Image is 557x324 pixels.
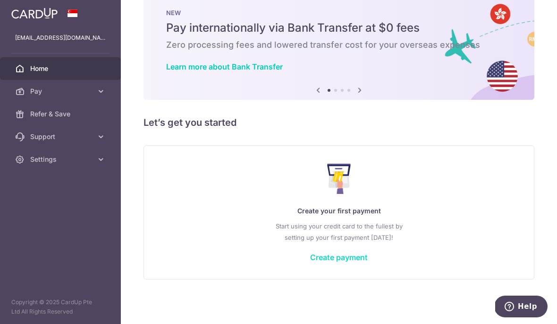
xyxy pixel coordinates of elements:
p: Create your first payment [163,205,515,217]
span: Refer & Save [30,109,93,119]
img: Make Payment [327,164,351,194]
p: [EMAIL_ADDRESS][DOMAIN_NAME] [15,33,106,43]
p: Start using your credit card to the fullest by setting up your first payment [DATE]! [163,220,515,243]
h6: Zero processing fees and lowered transfer cost for your overseas expenses [166,39,512,51]
a: Create payment [310,253,368,262]
span: Home [30,64,93,73]
p: NEW [166,9,512,17]
h5: Pay internationally via Bank Transfer at $0 fees [166,20,512,35]
span: Settings [30,155,93,164]
iframe: Opens a widget where you can find more information [495,296,548,319]
h5: Let’s get you started [143,115,534,130]
span: Support [30,132,93,141]
img: CardUp [11,8,58,19]
span: Pay [30,87,93,96]
a: Learn more about Bank Transfer [166,62,283,71]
